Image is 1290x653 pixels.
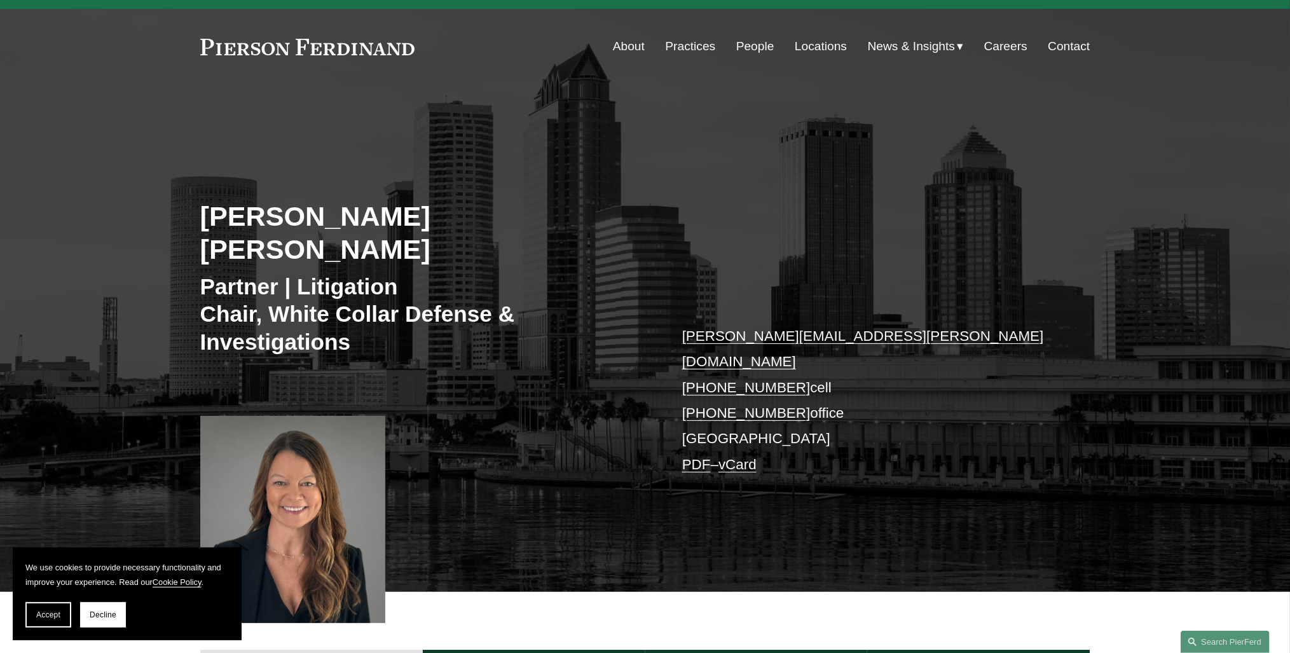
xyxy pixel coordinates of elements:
a: Cookie Policy [153,577,202,587]
span: News & Insights [868,36,956,58]
a: Locations [795,34,847,58]
a: Careers [984,34,1027,58]
span: Accept [36,610,60,619]
a: PDF [682,457,711,472]
a: folder dropdown [868,34,964,58]
h3: Partner | Litigation Chair, White Collar Defense & Investigations [200,273,645,356]
a: vCard [718,457,757,472]
p: cell office [GEOGRAPHIC_DATA] – [682,324,1053,478]
a: [PHONE_NUMBER] [682,380,811,395]
button: Accept [25,602,71,628]
a: Practices [665,34,715,58]
p: We use cookies to provide necessary functionality and improve your experience. Read our . [25,560,229,589]
a: Search this site [1181,631,1270,653]
a: People [736,34,774,58]
a: Contact [1048,34,1090,58]
button: Decline [80,602,126,628]
a: [PERSON_NAME][EMAIL_ADDRESS][PERSON_NAME][DOMAIN_NAME] [682,328,1044,369]
span: Decline [90,610,116,619]
h2: [PERSON_NAME] [PERSON_NAME] [200,200,645,266]
a: About [613,34,645,58]
section: Cookie banner [13,547,242,640]
a: [PHONE_NUMBER] [682,405,811,421]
